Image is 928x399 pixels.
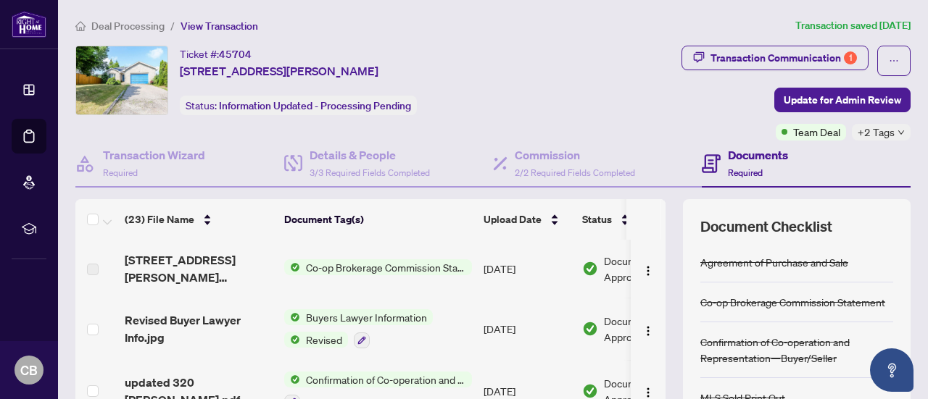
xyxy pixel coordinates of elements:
span: Document Approved [604,253,694,285]
span: [STREET_ADDRESS][PERSON_NAME] [180,62,378,80]
img: Document Status [582,321,598,337]
img: Status Icon [284,309,300,325]
button: Logo [637,317,660,340]
img: Logo [642,325,654,337]
h4: Commission [515,146,635,164]
span: View Transaction [181,20,258,33]
div: Transaction Communication [710,46,857,70]
td: [DATE] [478,298,576,360]
img: Document Status [582,261,598,277]
button: Status IconBuyers Lawyer InformationStatus IconRevised [284,309,433,348]
span: CB [20,360,38,380]
span: 2/2 Required Fields Completed [515,167,635,178]
span: home [75,21,86,31]
span: +2 Tags [858,124,895,140]
th: (23) File Name [119,199,278,240]
span: Required [103,167,138,178]
span: Buyers Lawyer Information [300,309,433,325]
span: Co-op Brokerage Commission Statement [300,259,472,275]
button: Update for Admin Review [774,88,911,112]
th: Status [576,199,700,240]
span: Confirmation of Co-operation and Representation—Buyer/Seller [300,371,472,387]
img: Logo [642,387,654,398]
img: Status Icon [284,332,300,348]
div: Co-op Brokerage Commission Statement [700,294,885,310]
h4: Documents [728,146,788,164]
img: Logo [642,265,654,277]
div: Agreement of Purchase and Sale [700,254,848,270]
button: Open asap [870,348,913,392]
h4: Transaction Wizard [103,146,205,164]
img: logo [12,11,46,38]
span: down [898,129,905,136]
span: Information Updated - Processing Pending [219,99,411,112]
span: Required [728,167,763,178]
button: Status IconCo-op Brokerage Commission Statement [284,259,472,275]
span: Upload Date [484,211,542,227]
article: Transaction saved [DATE] [795,17,911,34]
td: [DATE] [478,240,576,298]
span: Document Checklist [700,217,832,237]
span: Revised [300,332,348,348]
div: Ticket #: [180,46,252,62]
th: Document Tag(s) [278,199,478,240]
div: Status: [180,96,417,115]
span: Revised Buyer Lawyer Info.jpg [125,311,273,346]
span: [STREET_ADDRESS][PERSON_NAME] Invoice.pdf [125,251,273,286]
img: Document Status [582,383,598,399]
div: 1 [844,51,857,64]
span: (23) File Name [125,211,194,227]
th: Upload Date [478,199,576,240]
img: Status Icon [284,371,300,387]
div: Confirmation of Co-operation and Representation—Buyer/Seller [700,334,893,366]
span: Status [582,211,612,227]
h4: Details & People [310,146,430,164]
span: ellipsis [889,56,899,66]
li: / [170,17,175,34]
img: IMG-S12279428_1.jpg [76,46,167,114]
span: 45704 [219,48,252,61]
button: Transaction Communication1 [681,46,869,70]
span: Team Deal [793,124,840,140]
span: Update for Admin Review [784,88,901,112]
button: Logo [637,257,660,280]
img: Status Icon [284,259,300,275]
span: 3/3 Required Fields Completed [310,167,430,178]
span: Deal Processing [91,20,165,33]
span: Document Approved [604,313,694,345]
